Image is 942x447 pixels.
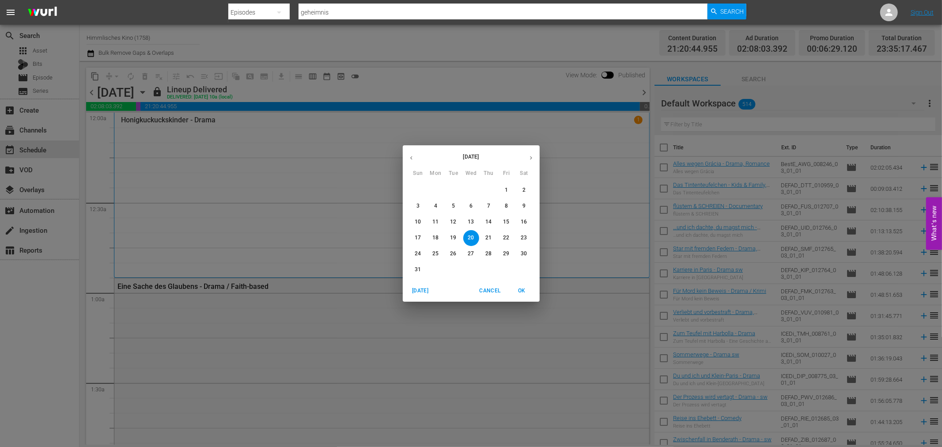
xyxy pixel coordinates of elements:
p: 17 [415,234,421,242]
span: Cancel [479,286,500,295]
p: 8 [505,202,508,210]
p: 23 [521,234,527,242]
span: Sat [516,169,532,178]
span: Thu [481,169,497,178]
button: 13 [463,214,479,230]
button: 21 [481,230,497,246]
button: 9 [516,198,532,214]
p: 4 [434,202,437,210]
span: Fri [499,169,515,178]
button: Cancel [476,284,504,298]
p: 29 [503,250,509,258]
button: 10 [410,214,426,230]
button: 2 [516,182,532,198]
p: 27 [468,250,474,258]
p: 21 [485,234,492,242]
span: Wed [463,169,479,178]
span: Tue [446,169,462,178]
button: 4 [428,198,444,214]
button: 17 [410,230,426,246]
p: [DATE] [420,153,522,161]
button: 20 [463,230,479,246]
span: menu [5,7,16,18]
span: Search [721,4,744,19]
p: 28 [485,250,492,258]
p: 5 [452,202,455,210]
span: OK [511,286,533,295]
button: 30 [516,246,532,262]
button: 27 [463,246,479,262]
a: Sign Out [911,9,934,16]
p: 18 [432,234,439,242]
button: OK [508,284,536,298]
button: 11 [428,214,444,230]
button: 24 [410,246,426,262]
p: 16 [521,218,527,226]
p: 2 [522,186,526,194]
button: 15 [499,214,515,230]
button: 18 [428,230,444,246]
button: 3 [410,198,426,214]
span: [DATE] [410,286,431,295]
span: Sun [410,169,426,178]
button: 8 [499,198,515,214]
p: 15 [503,218,509,226]
button: 31 [410,262,426,278]
p: 13 [468,218,474,226]
button: 28 [481,246,497,262]
img: ans4CAIJ8jUAAAAAAAAAAAAAAAAAAAAAAAAgQb4GAAAAAAAAAAAAAAAAAAAAAAAAJMjXAAAAAAAAAAAAAAAAAAAAAAAAgAT5G... [21,2,64,23]
p: 14 [485,218,492,226]
button: [DATE] [406,284,435,298]
p: 10 [415,218,421,226]
p: 19 [450,234,456,242]
button: 7 [481,198,497,214]
button: 1 [499,182,515,198]
p: 6 [469,202,473,210]
button: 19 [446,230,462,246]
p: 9 [522,202,526,210]
p: 20 [468,234,474,242]
p: 1 [505,186,508,194]
span: Mon [428,169,444,178]
p: 12 [450,218,456,226]
button: 25 [428,246,444,262]
button: 14 [481,214,497,230]
button: 23 [516,230,532,246]
button: 5 [446,198,462,214]
p: 22 [503,234,509,242]
button: 12 [446,214,462,230]
p: 7 [487,202,490,210]
p: 11 [432,218,439,226]
button: Open Feedback Widget [926,197,942,250]
button: 22 [499,230,515,246]
p: 24 [415,250,421,258]
p: 30 [521,250,527,258]
p: 3 [416,202,420,210]
p: 25 [432,250,439,258]
p: 26 [450,250,456,258]
p: 31 [415,266,421,273]
button: 26 [446,246,462,262]
button: 6 [463,198,479,214]
button: 16 [516,214,532,230]
button: 29 [499,246,515,262]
